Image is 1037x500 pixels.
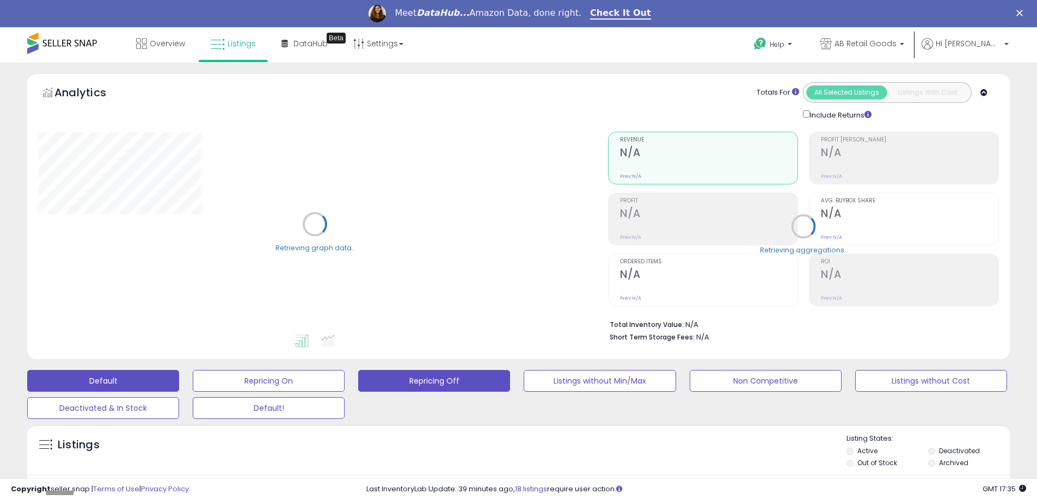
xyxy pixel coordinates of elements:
label: Deactivated [939,446,980,455]
span: DataHub [293,38,328,49]
button: Default [27,370,179,392]
span: 2025-10-6 17:35 GMT [983,484,1026,494]
button: Repricing Off [358,370,510,392]
a: 18 listings [515,484,547,494]
span: Listings [228,38,256,49]
i: DataHub... [416,8,469,18]
div: Retrieving aggregations.. [760,245,848,255]
strong: Copyright [11,484,51,494]
button: All Selected Listings [806,85,887,100]
div: Totals For [757,88,799,98]
div: Last InventoryLab Update: 39 minutes ago, require user action. [366,484,1026,495]
a: Settings [345,27,412,60]
h5: Analytics [54,85,127,103]
button: Listings without Min/Max [524,370,676,392]
a: Help [745,29,803,63]
h5: Listings [58,437,100,453]
a: Check It Out [590,8,651,20]
a: Hi [PERSON_NAME] [922,38,1009,63]
img: Profile image for Georgie [369,5,386,22]
button: Listings without Cost [855,370,1007,392]
button: Listings With Cost [887,85,968,100]
span: AB Retail Goods [834,38,897,49]
span: Help [770,40,784,49]
label: Out of Stock [857,458,897,467]
div: seller snap | | [11,484,189,495]
a: DataHub [273,27,336,60]
button: Deactivated & In Stock [27,397,179,419]
div: Meet Amazon Data, done right. [395,8,581,18]
button: Default! [193,397,345,419]
div: Tooltip anchor [327,33,346,44]
p: Listing States: [846,434,1010,444]
a: Listings [203,27,264,60]
a: Overview [128,27,193,60]
span: Overview [150,38,185,49]
label: Archived [939,458,968,467]
i: Get Help [753,37,767,51]
button: Repricing On [193,370,345,392]
a: AB Retail Goods [812,27,912,63]
button: Non Competitive [690,370,842,392]
div: Retrieving graph data.. [275,243,355,252]
div: Include Returns [795,108,885,121]
span: Hi [PERSON_NAME] [936,38,1001,49]
div: Close [1016,10,1027,16]
label: Active [857,446,878,455]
